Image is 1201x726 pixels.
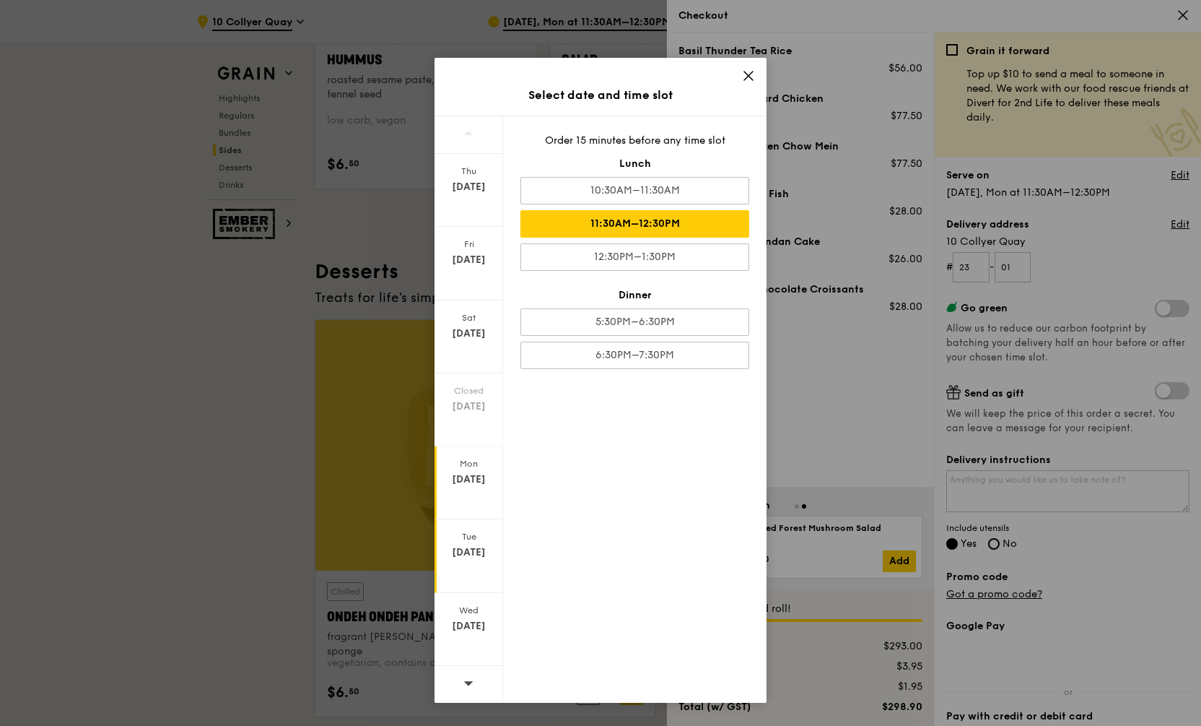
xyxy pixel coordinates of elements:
div: 10:30AM–11:30AM [520,177,749,204]
div: 11:30AM–12:30PM [520,210,749,238]
div: 5:30PM–6:30PM [520,308,749,336]
div: Order 15 minutes before any time slot [520,134,749,148]
div: Select date and time slot [434,87,767,104]
div: Dinner [520,288,749,303]
div: Lunch [520,157,749,171]
div: 12:30PM–1:30PM [520,243,749,271]
div: 6:30PM–7:30PM [520,342,749,369]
